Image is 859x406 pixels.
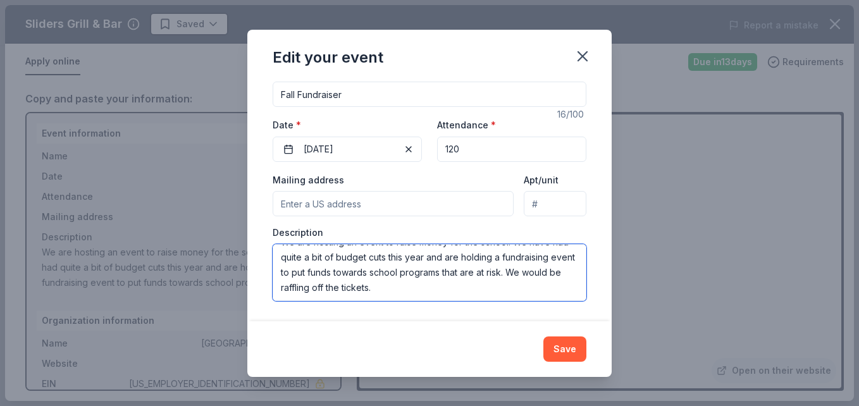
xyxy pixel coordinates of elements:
[557,107,586,122] div: 16 /100
[273,119,422,132] label: Date
[543,336,586,362] button: Save
[273,191,514,216] input: Enter a US address
[273,226,323,239] label: Description
[524,174,559,187] label: Apt/unit
[437,119,496,132] label: Attendance
[273,244,586,301] textarea: We are hosting an event to raise money for the school. We have had quite a bit of budget cuts thi...
[273,174,344,187] label: Mailing address
[273,47,383,68] div: Edit your event
[437,137,586,162] input: 20
[273,137,422,162] button: [DATE]
[273,82,586,107] input: Spring Fundraiser
[524,191,586,216] input: #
